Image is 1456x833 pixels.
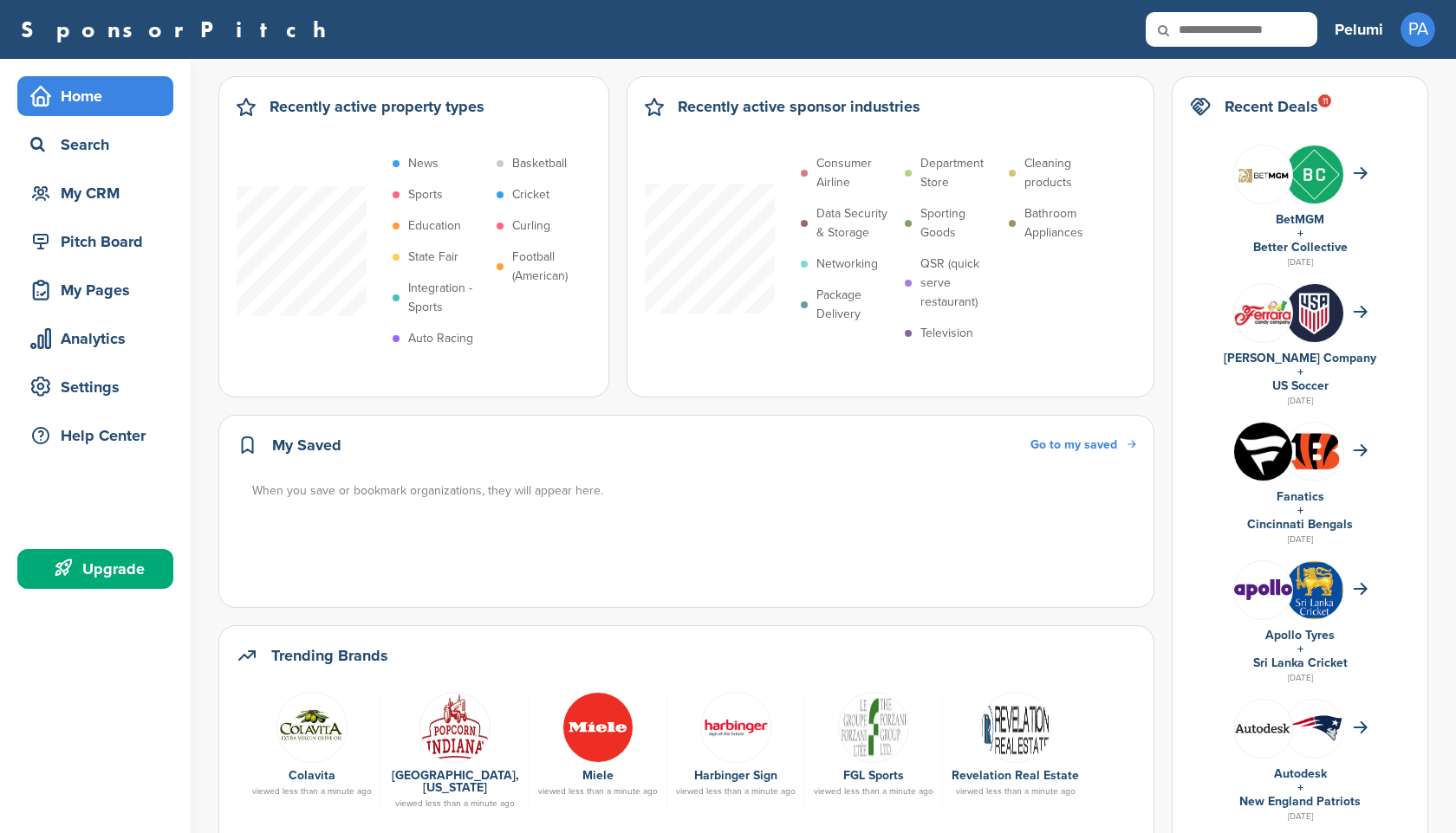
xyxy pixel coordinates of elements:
img: Screen shot 2019 03 06 at 9.11.22 am [980,692,1051,763]
a: Upgrade [17,549,173,589]
div: When you save or bookmark organizations, they will appear here. [252,481,1138,500]
div: Home [26,81,173,112]
img: Okcnagxi 400x400 [1234,423,1292,481]
a: Settings [17,367,173,407]
div: viewed less than a minute ago [814,787,933,796]
a: Autodesk [1274,766,1327,781]
a: Logo [390,692,520,761]
p: Bathroom Appliances [1024,204,1104,242]
div: viewed less than a minute ago [252,787,372,796]
a: Help Center [17,416,173,455]
img: whvs id 400x400 [1285,284,1343,342]
div: viewed less than a minute ago [538,787,658,796]
p: Data Security & Storage [816,204,896,242]
h2: Recently active sponsor industries [678,94,920,119]
a: Analytics [17,319,173,358]
div: Pitch Board [26,226,173,257]
p: Curling [512,216,550,236]
div: [DATE] [1190,255,1410,270]
p: Integration - Sports [408,279,488,317]
a: Search [17,125,173,165]
img: Data?1415811651 [1285,714,1343,741]
a: 147px forzani group logo.svg [814,692,933,761]
a: Har [676,692,796,761]
p: QSR (quick serve restaurant) [920,255,1000,312]
a: Open uri20141112 50798 17vffwu [252,692,372,761]
p: Basketball [512,154,567,173]
a: + [1297,365,1303,379]
img: Har [700,692,771,763]
img: Data [1234,579,1292,600]
p: Sports [408,185,443,204]
div: My CRM [26,178,173,209]
div: Search [26,129,173,160]
h3: Pelumi [1335,17,1383,42]
a: + [1297,642,1303,656]
a: Go to my saved [1030,436,1136,455]
img: Ferrara candy logo [1234,300,1292,326]
img: Screen shot 2020 11 05 at 10.46.00 am [1234,159,1292,189]
div: My Pages [26,274,173,306]
a: [PERSON_NAME] Company [1224,351,1376,365]
div: Help Center [26,420,173,451]
p: Cleaning products [1024,154,1104,192]
span: PA [1401,12,1435,47]
a: Fanatics [1277,489,1324,504]
a: Better Collective [1253,240,1348,255]
div: Upgrade [26,553,173,584]
a: Miele [582,768,614,783]
h2: Recently active property types [270,94,484,119]
p: Networking [816,255,878,274]
p: News [408,154,439,173]
img: Data [1234,723,1292,733]
img: Data?1415808195 [1285,430,1343,472]
p: Consumer Airline [816,154,896,192]
div: [DATE] [1190,393,1410,409]
a: + [1297,780,1303,795]
a: BetMGM [1276,212,1324,227]
a: Home [17,76,173,116]
a: Colavita [289,768,335,783]
div: [DATE] [1190,809,1410,824]
a: Revelation Real Estate [952,768,1079,783]
div: 11 [1318,94,1331,107]
a: Sri Lanka Cricket [1253,655,1348,670]
div: [DATE] [1190,670,1410,686]
a: My Pages [17,270,173,310]
img: Open uri20141112 64162 1b628ae?1415808232 [1285,561,1343,619]
img: Mie [562,692,634,763]
a: Mie [538,692,658,761]
a: My CRM [17,173,173,213]
div: viewed less than a minute ago [952,787,1079,796]
a: Harbinger Sign [694,768,777,783]
div: Analytics [26,323,173,354]
img: Logo [419,692,491,763]
p: State Fair [408,248,458,267]
img: Open uri20141112 50798 17vffwu [276,692,348,763]
p: Cricket [512,185,549,204]
a: New England Patriots [1239,794,1361,809]
a: SponsorPitch [21,18,337,41]
p: Football (American) [512,248,592,286]
div: Settings [26,371,173,403]
a: [GEOGRAPHIC_DATA], [US_STATE] [392,768,519,795]
img: Inc kuuz 400x400 [1285,145,1343,203]
a: + [1297,226,1303,241]
a: Cincinnati Bengals [1247,517,1353,532]
div: viewed less than a minute ago [390,799,520,808]
img: 147px forzani group logo.svg [838,692,909,763]
p: Television [920,324,973,343]
h2: Trending Brands [271,643,388,668]
a: Pelumi [1335,10,1383,48]
a: FGL Sports [843,768,904,783]
p: Auto Racing [408,329,473,348]
h2: Recent Deals [1225,94,1318,119]
p: Package Delivery [816,286,896,324]
div: viewed less than a minute ago [676,787,796,796]
p: Department Store [920,154,1000,192]
p: Education [408,216,461,236]
h2: My Saved [272,433,341,457]
span: Go to my saved [1030,437,1117,452]
a: + [1297,503,1303,518]
a: US Soccer [1272,378,1329,393]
